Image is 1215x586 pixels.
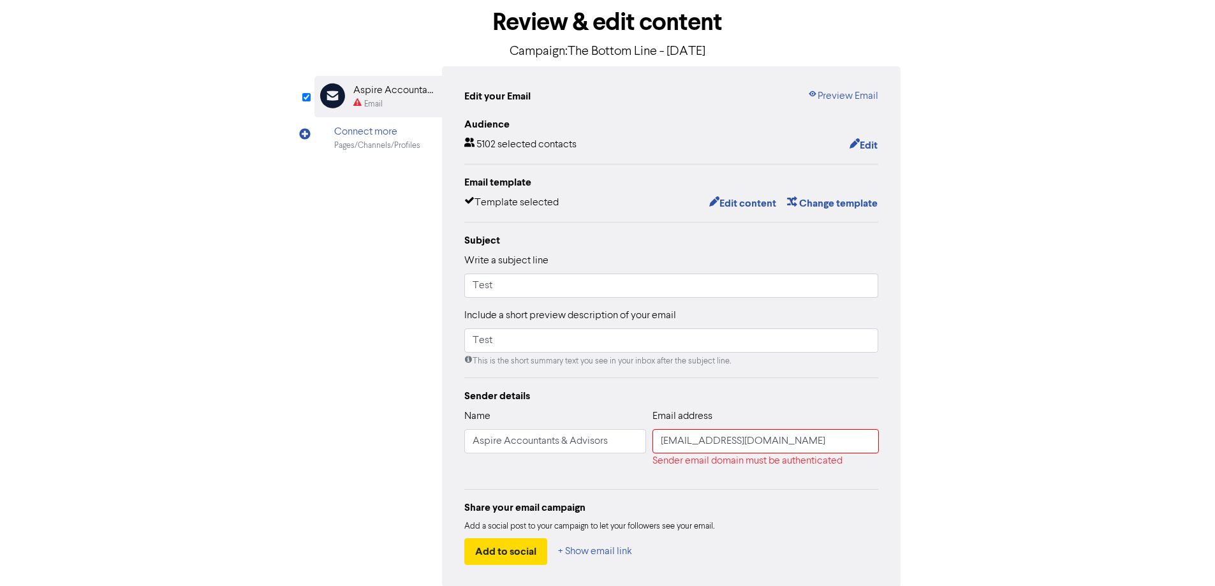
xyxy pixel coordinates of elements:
[314,117,442,159] div: Connect morePages/Channels/Profiles
[652,409,712,424] label: Email address
[464,409,490,424] label: Name
[709,195,777,212] button: Edit content
[353,83,435,98] div: Aspire Accountants & Advisors
[849,137,878,154] button: Edit
[464,137,577,154] div: 5102 selected contacts
[786,195,878,212] button: Change template
[364,98,383,110] div: Email
[314,76,442,117] div: Aspire Accountants & AdvisorsEmail
[464,89,531,104] div: Edit your Email
[464,117,879,132] div: Audience
[464,175,879,190] div: Email template
[334,124,420,140] div: Connect more
[652,453,879,469] div: Sender email domain must be authenticated
[464,233,879,248] div: Subject
[464,500,879,515] div: Share your email campaign
[314,42,901,61] p: Campaign: The Bottom Line - [DATE]
[464,520,879,533] div: Add a social post to your campaign to let your followers see your email.
[334,140,420,152] div: Pages/Channels/Profiles
[464,355,879,367] div: This is the short summary text you see in your inbox after the subject line.
[464,253,549,268] label: Write a subject line
[807,89,878,104] a: Preview Email
[1151,525,1215,586] iframe: Chat Widget
[557,538,633,565] button: + Show email link
[314,8,901,37] h1: Review & edit content
[464,388,879,404] div: Sender details
[464,195,559,212] div: Template selected
[464,308,676,323] label: Include a short preview description of your email
[464,538,547,565] button: Add to social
